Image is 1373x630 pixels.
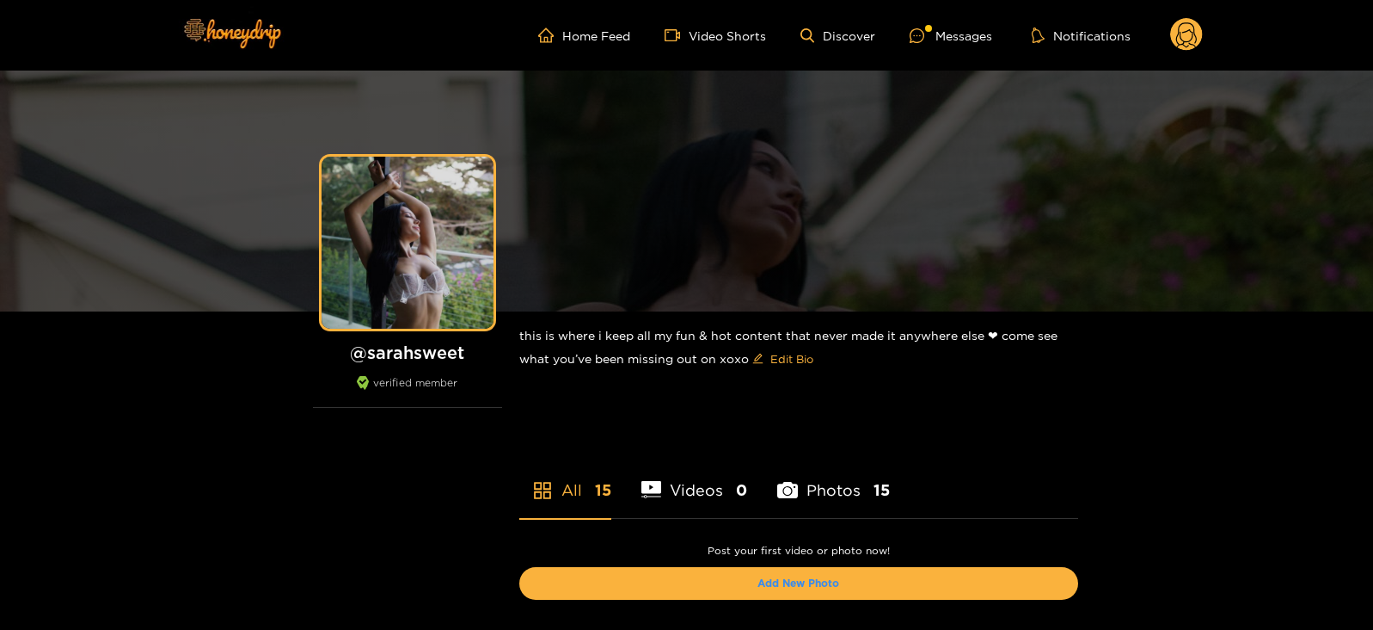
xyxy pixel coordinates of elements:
button: Add New Photo [519,567,1078,600]
span: appstore [532,480,553,501]
p: Post your first video or photo now! [519,545,1078,557]
li: All [519,441,611,518]
span: video-camera [665,28,689,43]
div: this is where i keep all my fun & hot content that never made it anywhere else ❤︎︎ come see what ... [519,312,1078,386]
div: Messages [910,26,992,46]
button: editEdit Bio [749,345,817,373]
button: Notifications [1027,27,1136,44]
span: 0 [736,479,747,501]
h1: @ sarahsweet [313,342,502,363]
span: Edit Bio [770,350,813,367]
span: 15 [873,479,890,501]
span: edit [752,353,763,366]
a: Video Shorts [665,28,766,43]
div: verified member [313,376,502,408]
span: 15 [595,479,611,501]
li: Photos [777,441,890,518]
a: Discover [800,28,875,43]
a: Home Feed [538,28,630,43]
li: Videos [641,441,748,518]
a: Add New Photo [757,577,839,589]
span: home [538,28,562,43]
